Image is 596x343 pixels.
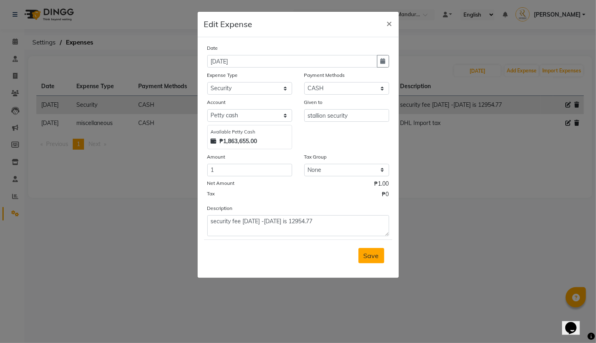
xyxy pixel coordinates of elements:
[382,190,389,201] span: ₱0
[387,17,392,29] span: ×
[364,252,379,260] span: Save
[207,180,235,187] label: Net Amount
[304,109,389,122] input: Given to
[304,153,327,161] label: Tax Group
[207,164,292,176] input: Amount
[207,190,215,197] label: Tax
[207,153,225,161] label: Amount
[207,72,238,79] label: Expense Type
[204,18,253,30] h5: Edit Expense
[380,12,399,34] button: Close
[207,205,233,212] label: Description
[304,72,345,79] label: Payment Methods
[207,99,226,106] label: Account
[375,180,389,190] span: ₱1.00
[211,129,289,136] div: Available Petty Cash
[358,248,384,263] button: Save
[562,311,588,335] iframe: chat widget
[304,99,323,106] label: Given to
[220,137,257,146] strong: ₱1,863,655.00
[207,44,218,52] label: Date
